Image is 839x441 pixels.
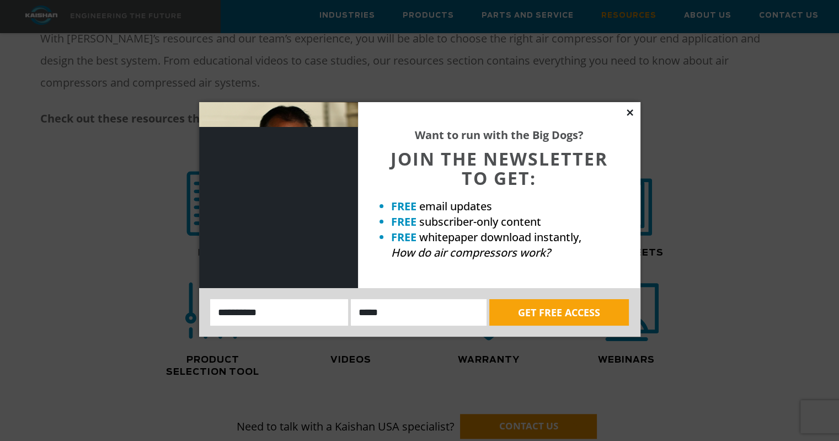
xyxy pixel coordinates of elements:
[391,230,416,245] strong: FREE
[625,108,635,118] button: Close
[391,147,608,190] span: JOIN THE NEWSLETTER TO GET:
[391,245,551,260] em: How do air compressors work?
[210,299,349,326] input: Name:
[489,299,629,326] button: GET FREE ACCESS
[391,214,416,229] strong: FREE
[419,199,492,214] span: email updates
[351,299,487,326] input: Email
[419,214,541,229] span: subscriber-only content
[419,230,581,245] span: whitepaper download instantly,
[415,127,584,142] strong: Want to run with the Big Dogs?
[391,199,416,214] strong: FREE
